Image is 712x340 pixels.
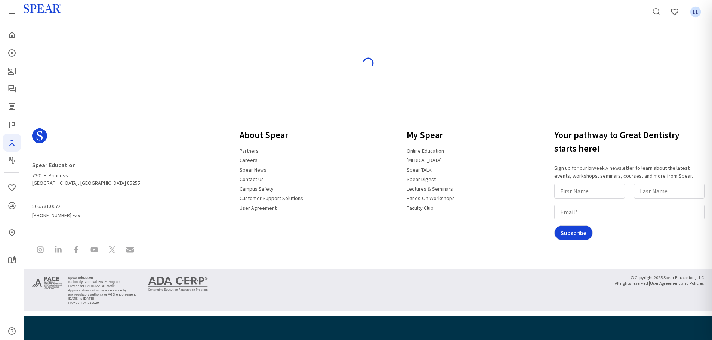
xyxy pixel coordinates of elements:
[68,276,137,280] li: Spear Education
[554,205,705,219] input: Email*
[402,202,438,214] a: Faculty Club
[235,192,308,205] a: Customer Support Solutions
[235,202,281,214] a: User Agreement
[3,116,21,134] a: Faculty Club Elite
[235,144,263,157] a: Partners
[3,26,21,44] a: Home
[554,184,625,199] input: First Name
[554,125,708,158] h3: Your pathway to Great Dentistry starts here!
[650,279,704,287] a: User Agreement and Policies
[402,125,459,145] h3: My Spear
[235,154,262,166] a: Careers
[648,3,666,21] a: Search
[235,163,271,176] a: Spear News
[68,288,137,293] li: Approval does not imply acceptance by
[3,197,21,215] a: CE Credits
[402,144,449,157] a: Online Education
[68,284,137,288] li: Provide for FAGD/MAGD credit.
[687,3,705,21] a: Favorites
[37,46,699,53] h4: Loading
[3,224,21,242] a: In-Person & Virtual
[402,192,459,205] a: Hands-On Workshops
[634,184,705,199] input: Last Name
[3,80,21,98] a: Spear Talk
[32,125,140,152] a: Spear Logo
[402,173,440,185] a: Spear Digest
[690,7,701,18] span: LL
[3,152,21,169] a: Masters Program
[3,251,21,269] a: My Study Club
[32,200,140,219] span: [PHONE_NUMBER] Fax
[122,241,138,260] a: Contact Spear Education
[68,301,137,305] li: Provider ID# 219029
[3,98,21,116] a: Spear Digest
[235,173,268,185] a: Contact Us
[3,179,21,197] a: Favorites
[68,293,137,297] li: any regulatory authority or AGD endorsement.
[3,322,21,340] a: Help
[148,277,208,291] img: ADA CERP Continuing Education Recognition Program
[3,134,21,152] a: Navigator Pro
[68,297,137,301] li: [DATE] to [DATE]
[554,164,708,180] p: Sign up for our biweekly newsletter to learn about the latest events, workshops, seminars, course...
[32,128,47,143] svg: Spear Logo
[50,241,67,260] a: Spear Education on LinkedIn
[86,241,102,260] a: Spear Education on YouTube
[32,275,62,291] img: Approved PACE Program Provider
[32,158,140,187] address: 7201 E. Princess [GEOGRAPHIC_DATA], [GEOGRAPHIC_DATA] 85255
[402,183,457,195] a: Lectures & Seminars
[615,275,704,286] small: © Copyright 2025 Spear Education, LLC All rights reserved |
[3,3,21,21] a: Spear Products
[402,163,436,176] a: Spear TALK
[32,200,65,213] a: 866.781.0072
[402,154,446,166] a: [MEDICAL_DATA]
[362,57,374,69] img: spinner-blue.svg
[235,183,278,195] a: Campus Safety
[32,241,49,260] a: Spear Education on Instagram
[32,158,80,172] a: Spear Education
[68,280,137,284] li: Nationally Approval PACE Program
[235,125,308,145] h3: About Spear
[666,3,684,21] a: Favorites
[3,62,21,80] a: Patient Education
[554,225,593,240] input: Subscribe
[3,44,21,62] a: Courses
[68,241,84,260] a: Spear Education on Facebook
[104,241,120,260] a: Spear Education on X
